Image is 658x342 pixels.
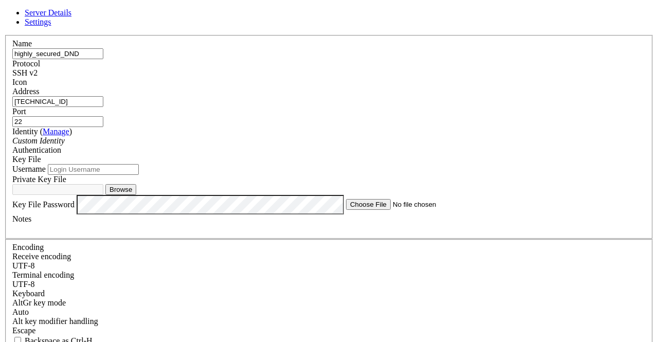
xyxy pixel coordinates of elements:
[12,261,35,270] span: UTF-8
[12,280,35,289] span: UTF-8
[12,68,38,77] span: SSH v2
[12,59,40,68] label: Protocol
[43,127,69,136] a: Manage
[12,48,103,59] input: Server Name
[12,298,66,307] label: Set the expected encoding for data received from the host. If the encodings do not match, visual ...
[12,252,71,261] label: Set the expected encoding for data received from the host. If the encodings do not match, visual ...
[12,136,646,146] div: Custom Identity
[12,68,646,78] div: SSH v2
[12,243,44,251] label: Encoding
[12,280,646,289] div: UTF-8
[12,96,103,107] input: Host Name or IP
[12,146,61,154] label: Authentication
[12,289,45,298] label: Keyboard
[12,214,31,223] label: Notes
[12,261,646,271] div: UTF-8
[12,127,72,136] label: Identity
[105,184,136,195] button: Browse
[12,326,646,335] div: Escape
[12,78,27,86] label: Icon
[25,8,71,17] a: Server Details
[12,326,35,335] span: Escape
[12,116,103,127] input: Port Number
[12,317,98,326] label: Controls how the Alt key is handled. Escape: Send an ESC prefix. 8-Bit: Add 128 to the typed char...
[12,308,29,316] span: Auto
[12,165,46,173] label: Username
[12,155,646,164] div: Key File
[40,127,72,136] span: ( )
[12,136,65,145] i: Custom Identity
[12,39,32,48] label: Name
[48,164,139,175] input: Login Username
[12,87,39,96] label: Address
[12,107,26,116] label: Port
[12,175,66,184] label: Private Key File
[12,200,75,208] label: Key File Password
[12,308,646,317] div: Auto
[12,155,41,164] span: Key File
[12,271,74,279] label: The default terminal encoding. ISO-2022 enables character map translations (like graphics maps). ...
[25,17,51,26] a: Settings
